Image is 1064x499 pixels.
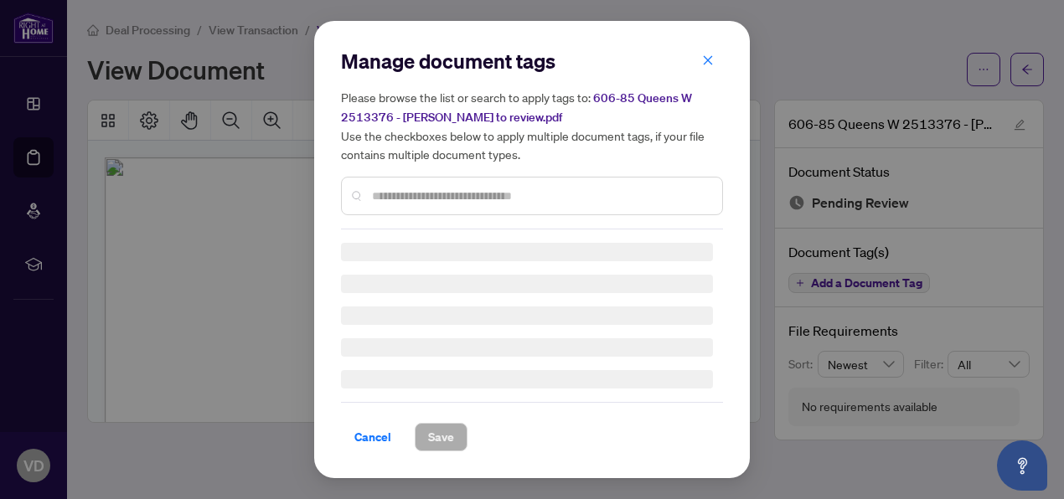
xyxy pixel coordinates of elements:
[341,423,405,451] button: Cancel
[997,440,1047,491] button: Open asap
[341,48,723,75] h2: Manage document tags
[341,88,723,163] h5: Please browse the list or search to apply tags to: Use the checkboxes below to apply multiple doc...
[702,54,714,66] span: close
[354,424,391,450] span: Cancel
[415,423,467,451] button: Save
